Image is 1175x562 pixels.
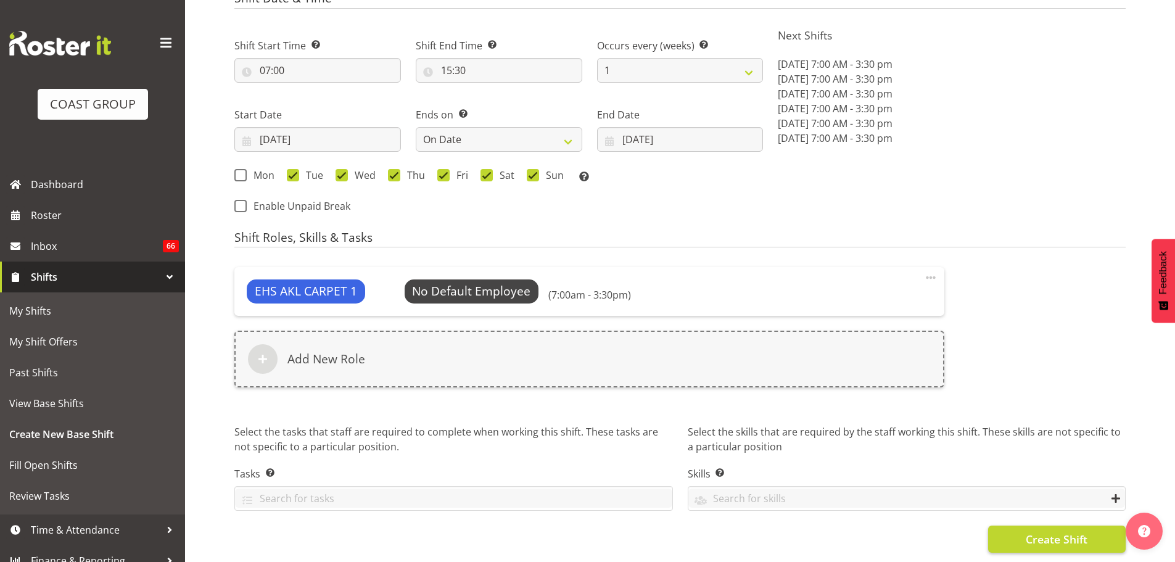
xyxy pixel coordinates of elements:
span: Past Shifts [9,363,176,382]
span: [DATE] 7:00 AM - 3:30 pm [778,131,893,145]
input: Click to select... [416,58,582,83]
img: help-xxl-2.png [1138,525,1150,537]
span: Fri [450,169,468,181]
span: EHS AKL CARPET 1 [255,283,357,300]
span: Tue [299,169,323,181]
a: Past Shifts [3,357,182,388]
span: Roster [31,206,179,225]
span: [DATE] 7:00 AM - 3:30 pm [778,102,893,115]
input: Click to select... [234,127,401,152]
span: My Shifts [9,302,176,320]
input: Search for tasks [235,489,672,508]
label: Shift End Time [416,38,582,53]
span: Sun [539,169,564,181]
span: Mon [247,169,274,181]
span: 66 [163,240,179,252]
label: Shift Start Time [234,38,401,53]
span: Review Tasks [9,487,176,505]
a: Fill Open Shifts [3,450,182,481]
div: COAST GROUP [50,95,136,114]
span: Feedback [1158,251,1169,294]
span: Fill Open Shifts [9,456,176,474]
span: Create Shift [1026,531,1087,547]
img: Rosterit website logo [9,31,111,56]
label: Ends on [416,107,582,122]
p: Select the tasks that staff are required to complete when working this shift. These tasks are not... [234,424,673,457]
span: Wed [348,169,376,181]
input: Click to select... [597,127,764,152]
h4: Shift Roles, Skills & Tasks [234,231,1126,248]
span: Inbox [31,237,163,255]
button: Feedback - Show survey [1152,239,1175,323]
p: Select the skills that are required by the staff working this shift. These skills are not specifi... [688,424,1126,457]
span: Create New Base Shift [9,425,176,444]
span: [DATE] 7:00 AM - 3:30 pm [778,87,893,101]
a: My Shift Offers [3,326,182,357]
span: Thu [400,169,425,181]
span: Dashboard [31,175,179,194]
a: View Base Shifts [3,388,182,419]
h6: (7:00am - 3:30pm) [548,289,631,301]
input: Search for skills [688,489,1126,508]
span: No Default Employee [412,283,530,299]
span: Time & Attendance [31,521,160,539]
span: Sat [493,169,514,181]
span: My Shift Offers [9,333,176,351]
a: Review Tasks [3,481,182,511]
h6: Add New Role [287,352,365,366]
input: Click to select... [234,58,401,83]
label: Tasks [234,466,673,481]
label: Start Date [234,107,401,122]
label: Occurs every (weeks) [597,38,764,53]
button: Create Shift [988,526,1126,553]
a: Create New Base Shift [3,419,182,450]
span: [DATE] 7:00 AM - 3:30 pm [778,72,893,86]
h5: Next Shifts [778,28,1126,42]
span: [DATE] 7:00 AM - 3:30 pm [778,57,893,71]
a: My Shifts [3,295,182,326]
span: Shifts [31,268,160,286]
label: End Date [597,107,764,122]
span: [DATE] 7:00 AM - 3:30 pm [778,117,893,130]
label: Skills [688,466,1126,481]
span: View Base Shifts [9,394,176,413]
span: Enable Unpaid Break [247,200,350,212]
